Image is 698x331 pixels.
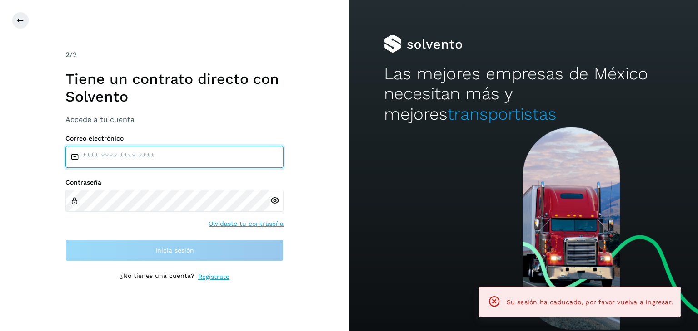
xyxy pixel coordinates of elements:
[65,135,284,142] label: Correo electrónico
[65,70,284,105] h1: Tiene un contrato directo con Solvento
[120,272,194,282] p: ¿No tienes una cuenta?
[198,272,229,282] a: Regístrate
[384,64,663,124] h2: Las mejores empresas de México necesitan más y mejores
[65,115,284,124] h3: Accede a tu cuenta
[507,298,673,306] span: Su sesión ha caducado, por favor vuelva a ingresar.
[155,247,194,253] span: Inicia sesión
[209,219,284,229] a: Olvidaste tu contraseña
[65,50,70,59] span: 2
[65,49,284,60] div: /2
[65,179,284,186] label: Contraseña
[448,104,557,124] span: transportistas
[65,239,284,261] button: Inicia sesión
